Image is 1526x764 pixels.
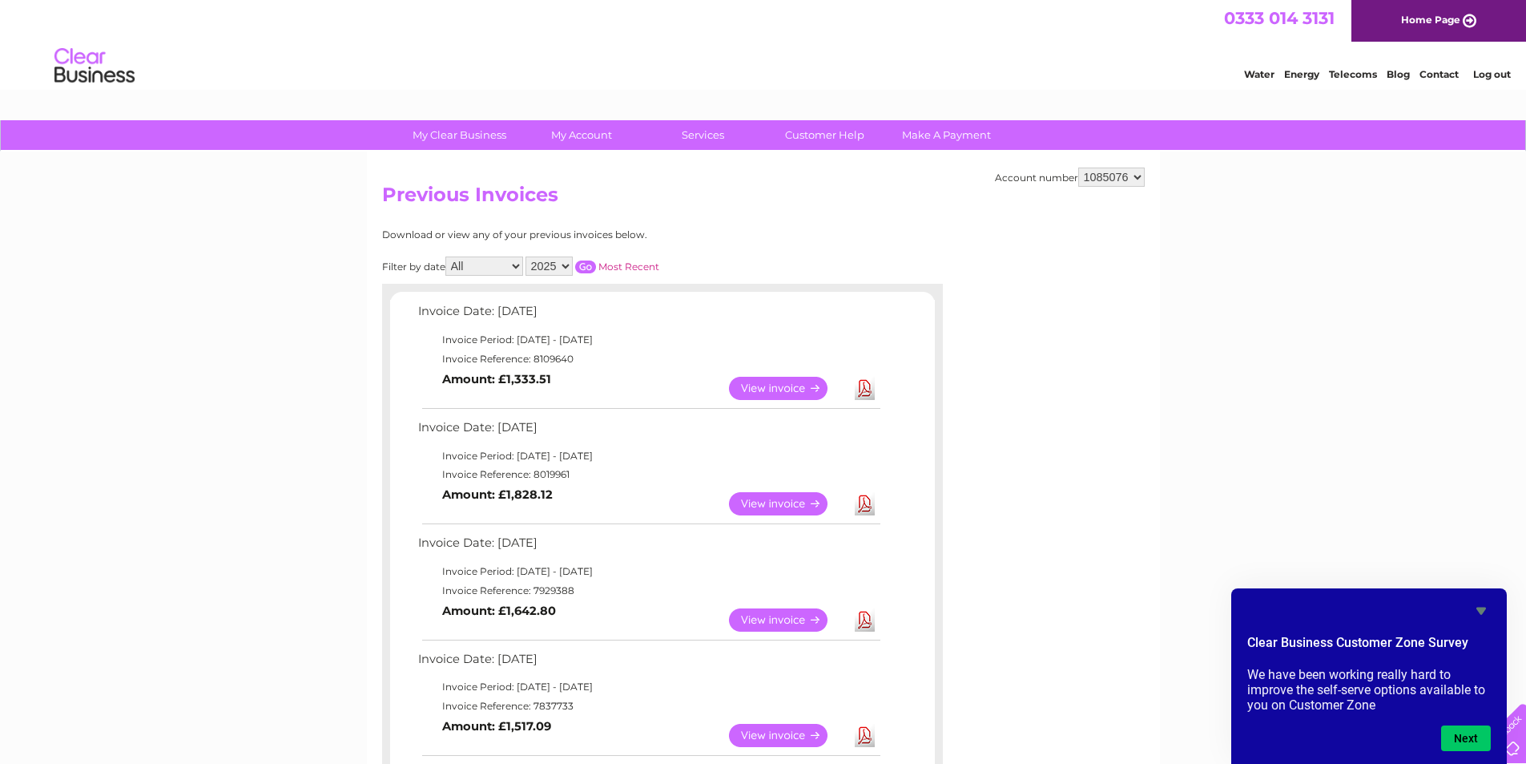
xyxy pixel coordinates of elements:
a: View [729,492,847,515]
h2: Previous Invoices [382,184,1145,214]
b: Amount: £1,828.12 [442,487,553,502]
a: Services [637,120,769,150]
a: 0333 014 3131 [1224,8,1335,28]
div: Filter by date [382,257,803,276]
a: Contact [1419,68,1459,80]
a: Customer Help [759,120,891,150]
a: My Clear Business [393,120,525,150]
div: Clear Business is a trading name of Verastar Limited (registered in [GEOGRAPHIC_DATA] No. 3667643... [385,9,1142,78]
a: Make A Payment [880,120,1013,150]
a: Download [855,492,875,515]
td: Invoice Date: [DATE] [414,649,883,678]
td: Invoice Period: [DATE] - [DATE] [414,330,883,350]
td: Invoice Reference: 7837733 [414,697,883,716]
a: View [729,724,847,747]
td: Invoice Reference: 8109640 [414,350,883,369]
h2: Clear Business Customer Zone Survey [1247,633,1491,661]
td: Invoice Reference: 8019961 [414,465,883,484]
b: Amount: £1,517.09 [442,719,551,734]
button: Hide survey [1472,601,1491,620]
a: Energy [1284,68,1319,80]
td: Invoice Date: [DATE] [414,301,883,330]
a: View [729,608,847,632]
a: My Account [515,120,647,150]
a: Download [855,724,875,747]
b: Amount: £1,333.51 [442,372,551,386]
div: Account number [995,168,1145,187]
div: Clear Business Customer Zone Survey [1247,601,1491,751]
button: Next question [1441,726,1491,751]
td: Invoice Date: [DATE] [414,532,883,562]
td: Invoice Period: [DATE] - [DATE] [414,562,883,581]
a: View [729,377,847,400]
p: We have been working really hard to improve the self-serve options available to you on Customer Zone [1247,667,1491,713]
img: logo.png [54,42,135,91]
a: Most Recent [598,261,659,273]
td: Invoice Period: [DATE] - [DATE] [414,677,883,697]
a: Log out [1473,68,1511,80]
b: Amount: £1,642.80 [442,604,556,618]
td: Invoice Reference: 7929388 [414,581,883,600]
td: Invoice Date: [DATE] [414,417,883,447]
a: Download [855,377,875,400]
a: Blog [1387,68,1410,80]
a: Download [855,608,875,632]
a: Telecoms [1329,68,1377,80]
a: Water [1244,68,1274,80]
td: Invoice Period: [DATE] - [DATE] [414,447,883,466]
div: Download or view any of your previous invoices below. [382,229,803,241]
